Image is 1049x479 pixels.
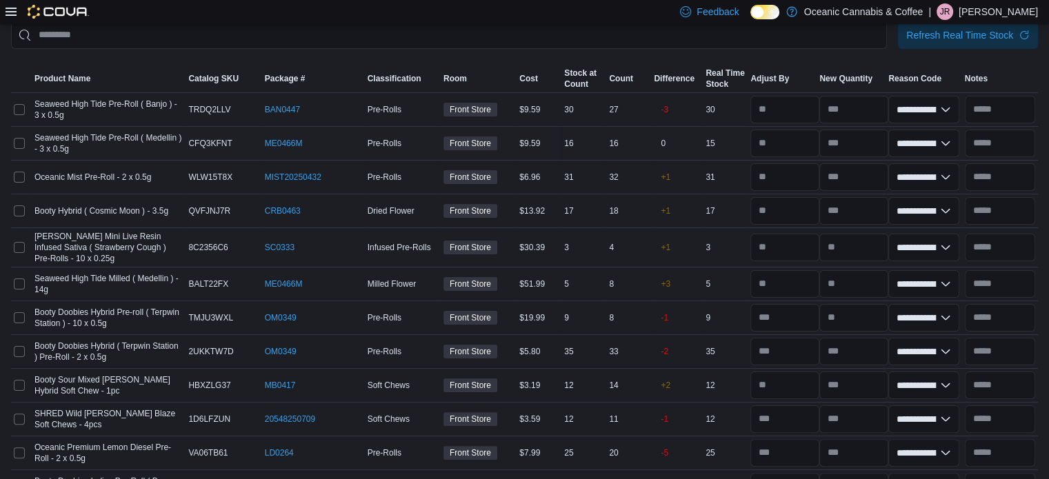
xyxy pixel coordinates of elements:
div: 30 [703,101,748,118]
span: Oceanic Premium Lemon Diesel Pre-Roll - 2 x 0.5g [34,442,183,464]
button: Stock atCount [561,65,606,92]
a: LD0264 [265,447,294,458]
div: Pre-Rolls [365,135,441,152]
span: Front Store [450,345,491,358]
p: +1 [661,205,670,216]
span: HBXZLG37 [188,380,230,391]
span: Package # [265,73,306,84]
span: Front Store [443,136,497,150]
span: Real Time Stock [706,68,744,90]
span: Front Store [450,413,491,425]
p: -1 [661,312,668,323]
div: Milled Flower [365,276,441,292]
span: Seaweed High Tide Pre-Roll ( Medellin ) - 3 x 0.5g [34,132,183,154]
div: 5 [561,276,606,292]
button: Cost [517,70,561,87]
div: 35 [703,343,748,360]
span: Count [609,73,633,84]
p: -5 [661,447,668,458]
div: 3 [561,239,606,256]
p: +1 [661,242,670,253]
a: MIST20250432 [265,172,321,183]
span: Front Store [443,311,497,325]
span: Reason Code [888,73,941,84]
p: -1 [661,414,668,425]
div: 20 [606,445,651,461]
span: Refresh Real Time Stock [906,28,1013,42]
div: $13.92 [517,203,561,219]
span: Front Store [443,204,497,218]
span: New Quantity [819,73,872,84]
img: Cova [28,5,89,19]
button: Count [606,70,651,87]
p: [PERSON_NAME] [959,3,1038,20]
span: TRDQ2LLV [188,104,230,115]
a: CRB0463 [265,205,301,216]
span: Classification [368,73,421,84]
div: 35 [561,343,606,360]
div: Difference [654,73,695,84]
span: Front Store [450,447,491,459]
p: Oceanic Cannabis & Coffee [804,3,923,20]
div: Infused Pre-Rolls [365,239,441,256]
span: Booty Sour Mixed Berry Hybrid Soft Chew - 1pc [34,374,183,396]
div: $51.99 [517,276,561,292]
div: 9 [703,309,748,326]
span: Front Store [450,137,491,150]
span: Front Store [443,412,497,426]
div: Real Time [706,68,744,79]
span: Booty Doobies Hybrid ( Terpwin Station ) Pre-Roll - 2 x 0.5g [34,340,183,363]
div: $3.59 [517,411,561,427]
button: Room [441,70,517,87]
span: 2UKKTW7D [188,346,233,357]
span: Booty Doobies Hybrid Pre-roll ( Terpwin Station ) - 10 x 0.5g [34,307,183,329]
span: 1D6LFZUN [188,414,230,425]
div: 8 [606,309,651,326]
a: ME0466M [265,138,303,149]
span: Front Store [450,103,491,116]
span: Higgs Mini Live Resin Infused Sativa ( Strawberry Cough ) Pre-Rolls - 10 x 0.25g [34,231,183,264]
a: OM0349 [265,312,297,323]
span: Adjust By [750,73,789,84]
span: Front Store [450,171,491,183]
div: 33 [606,343,651,360]
div: 16 [606,135,651,152]
div: 25 [703,445,748,461]
span: JR [940,3,950,20]
span: Seaweed High Tide Pre-Roll ( Banjo ) - 3 x 0.5g [34,99,183,121]
span: Dark Mode [750,19,751,20]
span: BALT22FX [188,278,228,289]
div: 12 [703,411,748,427]
div: $9.59 [517,135,561,152]
input: This is a search bar. After typing your query, hit enter to filter the results lower in the page. [11,21,887,49]
div: 5 [703,276,748,292]
a: OM0349 [265,346,297,357]
span: Front Store [443,170,497,184]
a: SC0333 [265,242,294,253]
p: 0 [661,138,666,149]
span: Oceanic Mist Pre-Roll - 2 x 0.5g [34,172,151,183]
span: VA06TB61 [188,447,228,458]
p: +1 [661,172,670,183]
div: $5.80 [517,343,561,360]
span: TMJU3WXL [188,312,233,323]
span: Front Store [450,312,491,324]
span: Front Store [443,446,497,460]
p: -2 [661,346,668,357]
span: Catalog SKU [188,73,239,84]
div: 30 [561,101,606,118]
div: 16 [561,135,606,152]
div: 14 [606,377,651,394]
button: Refresh Real Time Stock [898,21,1038,49]
div: Soft Chews [365,411,441,427]
div: 25 [561,445,606,461]
div: 3 [703,239,748,256]
div: 27 [606,101,651,118]
div: 32 [606,169,651,185]
button: Product Name [32,70,186,87]
p: +3 [661,278,670,289]
div: $7.99 [517,445,561,461]
span: SHRED Wild Berry Blaze Soft Chews - 4pcs [34,408,183,430]
div: $3.19 [517,377,561,394]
